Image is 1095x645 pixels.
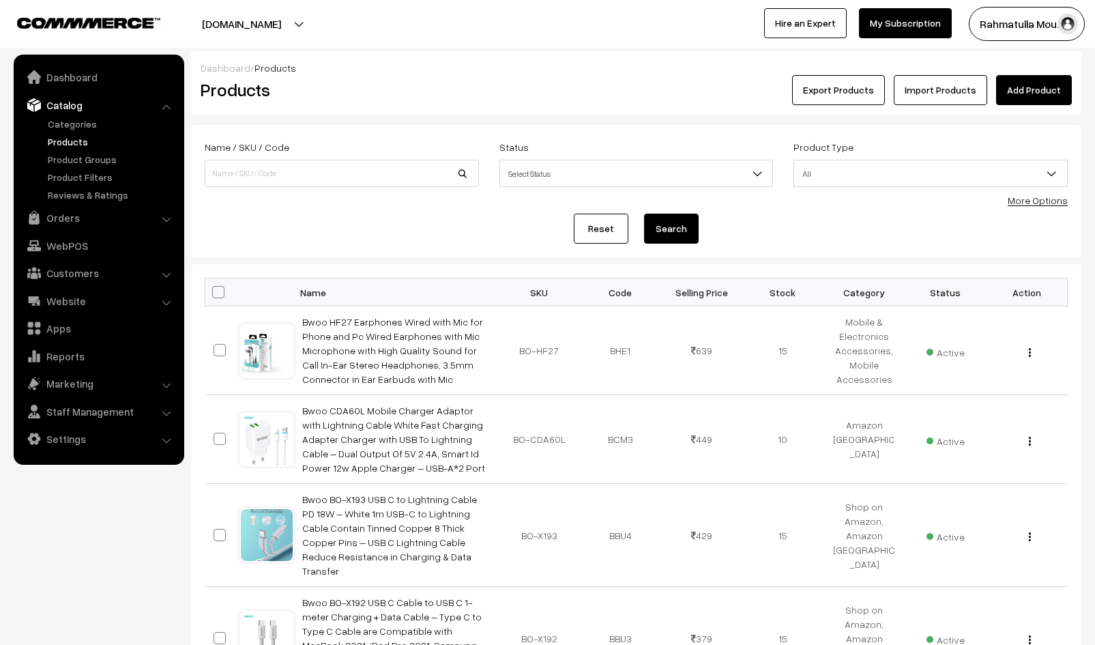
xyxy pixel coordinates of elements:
[201,79,478,100] h2: Products
[661,395,742,484] td: 449
[793,160,1068,187] span: All
[499,306,580,395] td: BO-HF27
[17,289,179,313] a: Website
[580,306,661,395] td: BHE1
[1057,14,1078,34] img: user
[794,162,1067,186] span: All
[499,160,774,187] span: Select Status
[926,526,965,544] span: Active
[17,261,179,285] a: Customers
[44,134,179,149] a: Products
[823,395,905,484] td: Amazon [GEOGRAPHIC_DATA]
[1029,348,1031,357] img: Menu
[17,316,179,341] a: Apps
[926,431,965,448] span: Active
[986,278,1067,306] th: Action
[17,205,179,230] a: Orders
[302,493,477,577] a: Bwoo BO-X193 USB C to Lightning Cable PD 18W – White 1m USB-C to Lightning Cable Contain Tinned C...
[44,170,179,184] a: Product Filters
[1029,532,1031,541] img: Menu
[574,214,628,244] a: Reset
[17,14,136,30] a: COMMMERCE
[859,8,952,38] a: My Subscription
[294,278,499,306] th: Name
[661,306,742,395] td: 639
[823,484,905,587] td: Shop on Amazon, Amazon [GEOGRAPHIC_DATA]
[661,484,742,587] td: 429
[580,278,661,306] th: Code
[44,188,179,202] a: Reviews & Ratings
[742,278,823,306] th: Stock
[969,7,1085,41] button: Rahmatulla Mou…
[201,62,250,74] a: Dashboard
[17,399,179,424] a: Staff Management
[499,278,580,306] th: SKU
[661,278,742,306] th: Selling Price
[926,342,965,360] span: Active
[17,344,179,369] a: Reports
[742,395,823,484] td: 10
[792,75,885,105] button: Export Products
[302,316,483,385] a: Bwoo HF27 Earphones Wired with Mic for Phone and Pc Wired Earphones with Mic Microphone with High...
[793,140,853,154] label: Product Type
[742,306,823,395] td: 15
[823,278,905,306] th: Category
[154,7,329,41] button: [DOMAIN_NAME]
[17,65,179,89] a: Dashboard
[580,484,661,587] td: BBU4
[1029,635,1031,644] img: Menu
[1008,195,1068,206] a: More Options
[1029,437,1031,446] img: Menu
[823,306,905,395] td: Mobile & Electronics Accessories, Mobile Accessories
[905,278,986,306] th: Status
[500,162,773,186] span: Select Status
[44,117,179,131] a: Categories
[499,484,580,587] td: BO-X193
[17,93,179,117] a: Catalog
[996,75,1072,105] a: Add Product
[580,395,661,484] td: BCM3
[205,140,289,154] label: Name / SKU / Code
[17,18,160,28] img: COMMMERCE
[17,371,179,396] a: Marketing
[764,8,847,38] a: Hire an Expert
[44,152,179,167] a: Product Groups
[201,61,1072,75] div: /
[499,395,580,484] td: BO-CDA60L
[17,233,179,258] a: WebPOS
[499,140,529,154] label: Status
[894,75,987,105] a: Import Products
[205,160,479,187] input: Name / SKU / Code
[254,62,296,74] span: Products
[302,405,485,474] a: Bwoo CDA60L Mobile Charger Adaptor with Lightning Cable White Fast Charging Adapter Charger with ...
[644,214,699,244] button: Search
[17,427,179,451] a: Settings
[742,484,823,587] td: 15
